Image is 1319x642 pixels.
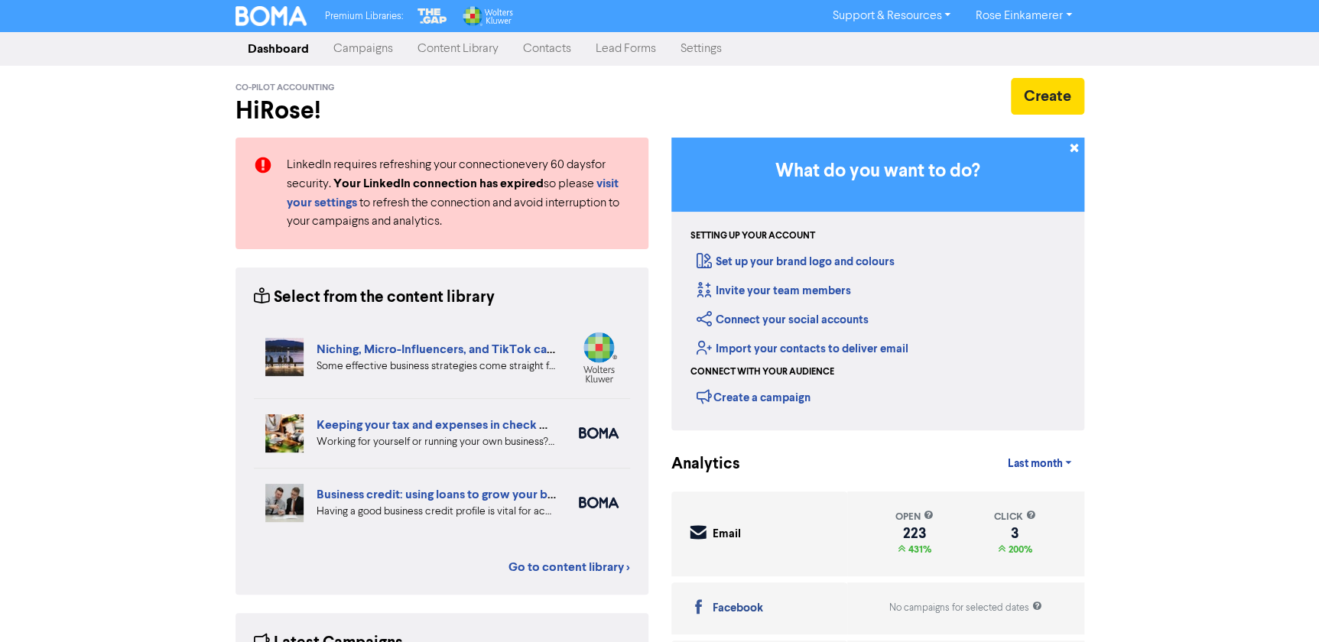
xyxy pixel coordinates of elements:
[275,156,642,231] div: LinkedIn requires refreshing your connection every 60 days for security. so please to refresh the...
[889,601,1042,615] div: No campaigns for selected dates
[1011,78,1084,115] button: Create
[668,34,734,64] a: Settings
[820,4,963,28] a: Support & Resources
[325,11,403,21] span: Premium Libraries:
[236,96,648,125] h2: Hi Rose !
[317,434,556,450] div: Working for yourself or running your own business? Setup robust systems for expenses & tax requir...
[415,6,449,26] img: The Gap
[317,487,587,502] a: Business credit: using loans to grow your business
[579,427,619,439] img: boma_accounting
[254,286,495,310] div: Select from the content library
[671,138,1084,430] div: Getting Started in BOMA
[697,342,908,356] a: Import your contacts to deliver email
[236,6,307,26] img: BOMA Logo
[287,178,619,209] a: visit your settings
[321,34,405,64] a: Campaigns
[236,83,335,93] span: Co-Pilot Accounting
[697,313,869,327] a: Connect your social accounts
[236,34,321,64] a: Dashboard
[317,358,556,374] div: Some effective business strategies come straight from Gen Z playbooks. Three trends to help you c...
[461,6,513,26] img: Wolters Kluwer
[317,504,556,520] div: Having a good business credit profile is vital for accessing routes to funding. We look at six di...
[579,497,619,508] img: boma
[333,176,544,191] strong: Your LinkedIn connection has expired
[694,160,1061,183] h3: What do you want to do?
[317,342,661,357] a: Niching, Micro-Influencers, and TikTok can grow your business
[895,510,934,524] div: open
[1243,569,1319,642] iframe: Chat Widget
[993,527,1035,540] div: 3
[697,284,851,298] a: Invite your team members
[995,449,1083,479] a: Last month
[690,229,815,243] div: Setting up your account
[993,510,1035,524] div: click
[671,452,721,476] div: Analytics
[1007,457,1062,471] span: Last month
[697,385,811,408] div: Create a campaign
[895,527,934,540] div: 223
[511,34,583,64] a: Contacts
[905,543,931,556] span: 431%
[713,526,741,543] div: Email
[1005,543,1031,556] span: 200%
[713,600,763,618] div: Facebook
[963,4,1083,28] a: Rose Einkamerer
[697,255,895,269] a: Set up your brand logo and colours
[583,34,668,64] a: Lead Forms
[579,332,619,383] img: wolters_kluwer
[508,558,630,576] a: Go to content library >
[317,417,695,433] a: Keeping your tax and expenses in check when you are self-employed
[405,34,511,64] a: Content Library
[690,365,834,379] div: Connect with your audience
